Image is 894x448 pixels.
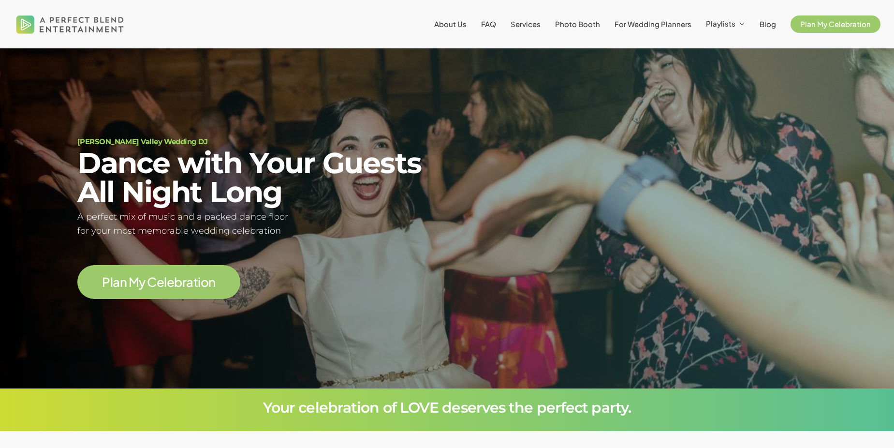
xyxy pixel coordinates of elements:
span: M [129,276,139,288]
span: e [167,276,174,288]
span: FAQ [481,19,496,29]
a: Plan My Celebration [791,20,880,28]
a: For Wedding Planners [615,20,691,28]
span: Playlists [706,19,735,28]
span: Blog [760,19,776,29]
span: y [139,276,145,288]
a: Plan My Celebration [102,275,215,289]
span: b [174,276,182,288]
span: n [208,276,215,288]
span: r [182,276,186,288]
h5: A perfect mix of music and a packed dance floor for your most memorable wedding celebration [77,210,435,238]
span: o [201,276,208,288]
a: Playlists [706,20,745,29]
span: P [102,276,110,288]
span: t [193,276,198,288]
span: e [157,276,164,288]
a: About Us [434,20,467,28]
a: FAQ [481,20,496,28]
span: Photo Booth [555,19,600,29]
span: C [147,276,156,288]
span: a [113,276,119,288]
span: l [164,276,166,288]
span: About Us [434,19,467,29]
a: Photo Booth [555,20,600,28]
span: l [110,276,113,288]
a: Blog [760,20,776,28]
a: Services [511,20,541,28]
h3: Your celebration of LOVE deserves the perfect party. [77,401,817,415]
h1: [PERSON_NAME] Valley Wedding DJ [77,138,435,145]
span: i [198,276,200,288]
span: For Wedding Planners [615,19,691,29]
span: Services [511,19,541,29]
span: n [120,276,127,288]
span: Plan My Celebration [800,19,871,29]
span: a [186,276,193,288]
img: A Perfect Blend Entertainment [14,7,127,42]
h2: Dance with Your Guests All Night Long [77,149,435,207]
